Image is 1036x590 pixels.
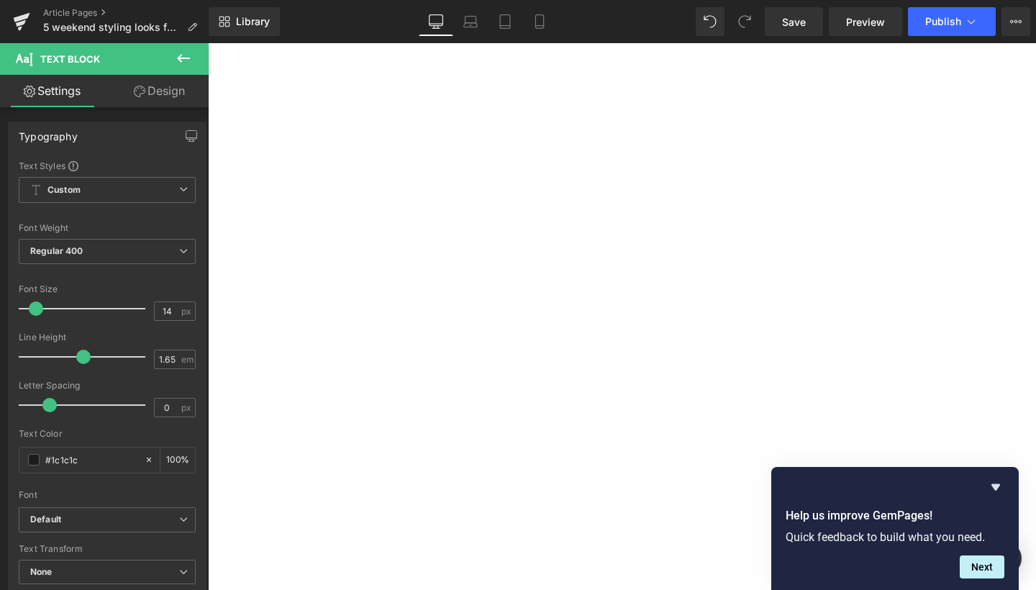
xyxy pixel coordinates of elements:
[453,7,488,36] a: Laptop
[782,14,806,29] span: Save
[488,7,522,36] a: Tablet
[829,7,902,36] a: Preview
[19,332,196,342] div: Line Height
[786,530,1004,544] p: Quick feedback to build what you need.
[181,403,194,412] span: px
[908,7,996,36] button: Publish
[30,566,53,577] b: None
[209,7,280,36] a: New Library
[19,160,196,171] div: Text Styles
[987,478,1004,496] button: Hide survey
[522,7,557,36] a: Mobile
[19,381,196,391] div: Letter Spacing
[160,448,195,473] div: %
[30,245,83,256] b: Regular 400
[181,307,194,316] span: px
[925,16,961,27] span: Publish
[107,75,212,107] a: Design
[730,7,759,36] button: Redo
[19,284,196,294] div: Font Size
[1001,7,1030,36] button: More
[696,7,724,36] button: Undo
[419,7,453,36] a: Desktop
[19,223,196,233] div: Font Weight
[40,53,100,65] span: Text Block
[19,490,196,500] div: Font
[19,122,78,142] div: Typography
[786,478,1004,578] div: Help us improve GemPages!
[181,355,194,364] span: em
[30,514,61,526] i: Default
[43,22,181,33] span: 5 weekend styling looks for autumn
[43,7,209,19] a: Article Pages
[236,15,270,28] span: Library
[960,555,1004,578] button: Next question
[45,452,137,468] input: Color
[19,544,196,554] div: Text Transform
[47,184,81,196] b: Custom
[846,14,885,29] span: Preview
[19,429,196,439] div: Text Color
[786,507,1004,525] h2: Help us improve GemPages!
